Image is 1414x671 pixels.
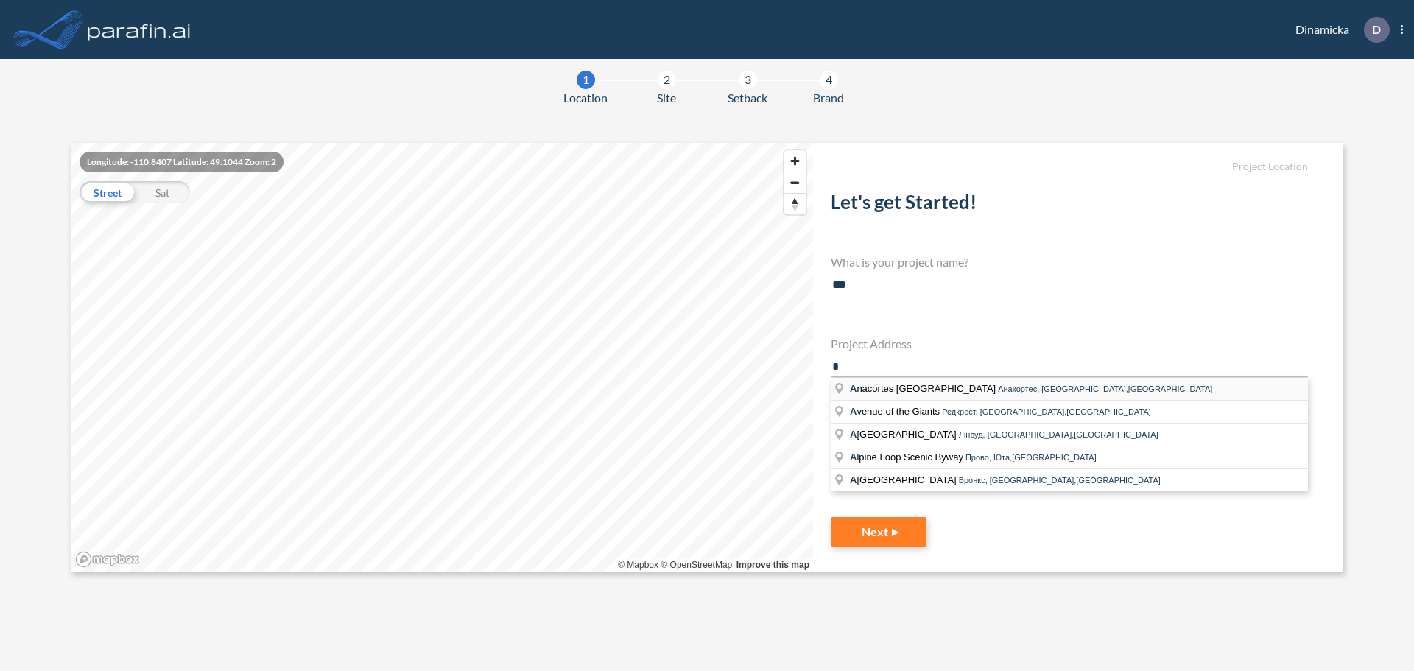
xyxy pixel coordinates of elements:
[850,383,857,394] span: A
[577,71,595,89] div: 1
[820,71,838,89] div: 4
[739,71,757,89] div: 3
[813,89,844,107] span: Brand
[850,452,857,463] span: A
[831,337,1308,351] h4: Project Address
[661,560,732,570] a: OpenStreetMap
[85,15,194,44] img: logo
[831,517,926,547] button: Next
[850,429,857,440] span: A
[850,383,998,394] span: nacortes [GEOGRAPHIC_DATA]
[831,161,1308,173] h5: Project Location
[135,181,190,203] div: Sat
[831,255,1308,269] h4: What is your project name?
[736,560,809,570] a: Improve this map
[618,560,658,570] a: Mapbox
[850,406,942,417] span: venue of the Giants
[71,143,813,572] canvas: Map
[959,430,1158,439] span: Лінвуд, [GEOGRAPHIC_DATA],[GEOGRAPHIC_DATA]
[831,191,1308,219] h2: Let's get Started!
[850,452,965,463] span: lpine Loop Scenic Byway
[80,152,284,172] div: Longitude: -110.8407 Latitude: 49.1044 Zoom: 2
[563,89,608,107] span: Location
[784,194,806,214] span: Reset bearing to north
[850,406,857,417] span: A
[998,384,1212,393] span: Анакортес, [GEOGRAPHIC_DATA],[GEOGRAPHIC_DATA]
[784,172,806,193] button: Zoom out
[728,89,767,107] span: Setback
[1273,17,1403,43] div: Dinamicka
[850,474,857,485] span: A
[784,193,806,214] button: Reset bearing to north
[657,89,676,107] span: Site
[80,181,135,203] div: Street
[959,476,1161,485] span: Бронкс, [GEOGRAPHIC_DATA],[GEOGRAPHIC_DATA]
[942,407,1151,416] span: Редкрест, [GEOGRAPHIC_DATA],[GEOGRAPHIC_DATA]
[850,429,959,440] span: [GEOGRAPHIC_DATA]
[1372,23,1381,36] p: D
[850,474,959,485] span: [GEOGRAPHIC_DATA]
[658,71,676,89] div: 2
[784,150,806,172] button: Zoom in
[75,551,140,568] a: Mapbox homepage
[965,453,1097,462] span: Прово, Юта,[GEOGRAPHIC_DATA]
